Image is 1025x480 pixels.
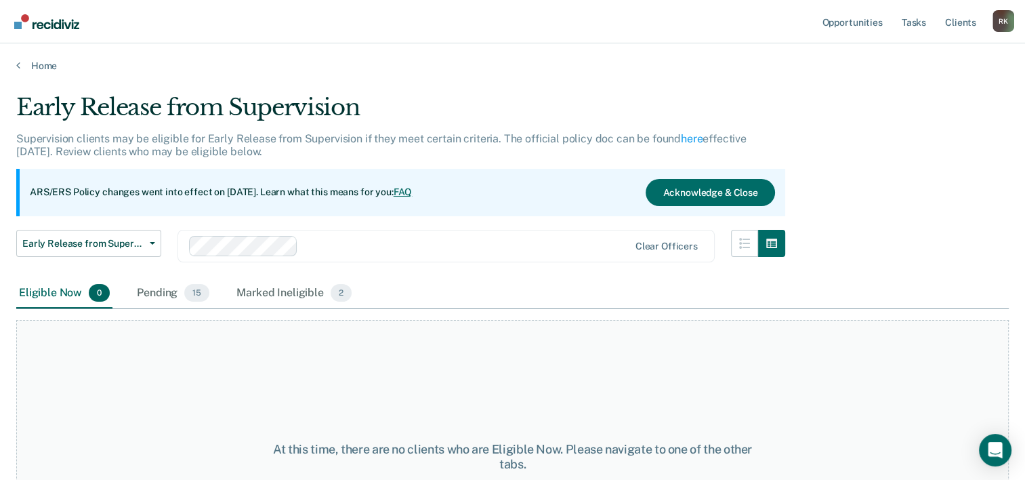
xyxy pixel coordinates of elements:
div: Eligible Now0 [16,279,112,308]
p: ARS/ERS Policy changes went into effect on [DATE]. Learn what this means for you: [30,186,412,199]
div: Early Release from Supervision [16,94,785,132]
div: At this time, there are no clients who are Eligible Now. Please navigate to one of the other tabs. [265,442,761,471]
button: Acknowledge & Close [646,179,774,206]
div: Pending15 [134,279,212,308]
div: Open Intercom Messenger [979,434,1011,466]
span: Early Release from Supervision [22,238,144,249]
a: here [681,132,703,145]
span: 2 [331,284,352,302]
div: Clear officers [635,241,698,252]
span: 15 [184,284,209,302]
a: Home [16,60,1009,72]
div: Marked Ineligible2 [234,279,354,308]
button: Early Release from Supervision [16,230,161,257]
div: R K [992,10,1014,32]
img: Recidiviz [14,14,79,29]
button: Profile dropdown button [992,10,1014,32]
p: Supervision clients may be eligible for Early Release from Supervision if they meet certain crite... [16,132,747,158]
a: FAQ [394,186,413,197]
span: 0 [89,284,110,302]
